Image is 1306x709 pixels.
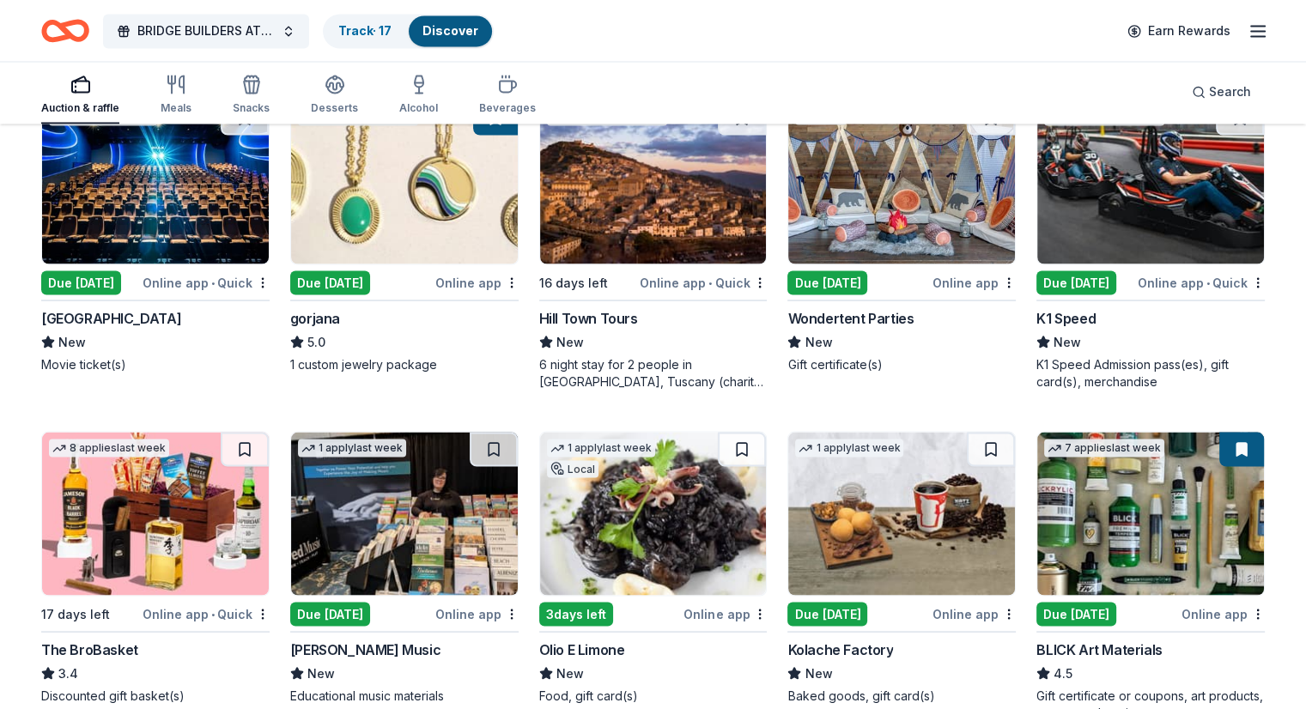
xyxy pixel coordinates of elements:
[435,603,519,624] div: Online app
[1117,15,1241,46] a: Earn Rewards
[932,271,1016,293] div: Online app
[479,101,536,115] div: Beverages
[290,355,519,373] div: 1 custom jewelry package
[540,432,767,595] img: Image for Olio E Limone
[1036,100,1265,390] a: Image for K1 Speed8 applieslast weekDue [DATE]Online app•QuickK1 SpeedNewK1 Speed Admission pass(...
[1036,602,1116,626] div: Due [DATE]
[547,439,655,457] div: 1 apply last week
[41,270,121,294] div: Due [DATE]
[539,639,625,659] div: Olio E Limone
[41,603,110,624] div: 17 days left
[41,67,119,124] button: Auction & raffle
[787,270,867,294] div: Due [DATE]
[338,23,392,38] a: Track· 17
[298,439,406,457] div: 1 apply last week
[1209,82,1251,102] span: Search
[307,663,335,683] span: New
[708,276,712,289] span: •
[805,331,832,352] span: New
[539,602,613,626] div: 3 days left
[435,271,519,293] div: Online app
[1138,271,1265,293] div: Online app Quick
[1037,100,1264,264] img: Image for K1 Speed
[479,67,536,124] button: Beverages
[291,432,518,595] img: Image for Alfred Music
[795,439,903,457] div: 1 apply last week
[539,355,768,390] div: 6 night stay for 2 people in [GEOGRAPHIC_DATA], Tuscany (charity rate is $1380; retails at $2200;...
[1054,331,1081,352] span: New
[1036,355,1265,390] div: K1 Speed Admission pass(es), gift card(s), merchandise
[787,639,893,659] div: Kolache Factory
[805,663,832,683] span: New
[788,432,1015,595] img: Image for Kolache Factory
[233,101,270,115] div: Snacks
[539,100,768,390] a: Image for Hill Town Tours 3 applieslast week16 days leftOnline app•QuickHill Town ToursNew6 night...
[1206,276,1210,289] span: •
[307,331,325,352] span: 5.0
[556,331,584,352] span: New
[422,23,478,38] a: Discover
[556,663,584,683] span: New
[161,67,191,124] button: Meals
[58,331,86,352] span: New
[290,687,519,704] div: Educational music materials
[539,307,638,328] div: Hill Town Tours
[41,101,119,115] div: Auction & raffle
[787,100,1016,373] a: Image for Wondertent PartiesLocalDue [DATE]Online appWondertent PartiesNewGift certificate(s)
[787,355,1016,373] div: Gift certificate(s)
[49,439,169,457] div: 8 applies last week
[1181,603,1265,624] div: Online app
[787,687,1016,704] div: Baked goods, gift card(s)
[640,271,767,293] div: Online app Quick
[143,271,270,293] div: Online app Quick
[539,272,608,293] div: 16 days left
[1036,307,1096,328] div: K1 Speed
[41,355,270,373] div: Movie ticket(s)
[233,67,270,124] button: Snacks
[683,603,767,624] div: Online app
[311,101,358,115] div: Desserts
[787,602,867,626] div: Due [DATE]
[41,687,270,704] div: Discounted gift basket(s)
[539,431,768,704] a: Image for Olio E Limone1 applylast weekLocal3days leftOnline appOlio E LimoneNewFood, gift card(s)
[291,100,518,264] img: Image for gorjana
[1054,663,1072,683] span: 4.5
[41,10,89,51] a: Home
[323,14,494,48] button: Track· 17Discover
[290,100,519,373] a: Image for gorjana8 applieslast weekDue [DATE]Online appgorjana5.01 custom jewelry package
[540,100,767,264] img: Image for Hill Town Tours
[1036,639,1162,659] div: BLICK Art Materials
[547,460,598,477] div: Local
[42,432,269,595] img: Image for The BroBasket
[41,639,138,659] div: The BroBasket
[1044,439,1164,457] div: 7 applies last week
[290,639,440,659] div: [PERSON_NAME] Music
[1178,75,1265,109] button: Search
[41,431,270,704] a: Image for The BroBasket8 applieslast week17 days leftOnline app•QuickThe BroBasket3.4Discounted g...
[399,101,438,115] div: Alcohol
[787,307,914,328] div: Wondertent Parties
[58,663,78,683] span: 3.4
[290,431,519,704] a: Image for Alfred Music1 applylast weekDue [DATE]Online app[PERSON_NAME] MusicNewEducational music...
[311,67,358,124] button: Desserts
[41,100,270,373] a: Image for Cinépolis1 applylast weekDue [DATE]Online app•Quick[GEOGRAPHIC_DATA]NewMovie ticket(s)
[211,607,215,621] span: •
[137,21,275,41] span: BRIDGE BUILDERS AT RIALTO UNIFIED
[932,603,1016,624] div: Online app
[290,602,370,626] div: Due [DATE]
[103,14,309,48] button: BRIDGE BUILDERS AT RIALTO UNIFIED
[787,431,1016,704] a: Image for Kolache Factory1 applylast weekDue [DATE]Online appKolache FactoryNewBaked goods, gift ...
[290,270,370,294] div: Due [DATE]
[41,307,181,328] div: [GEOGRAPHIC_DATA]
[143,603,270,624] div: Online app Quick
[539,687,768,704] div: Food, gift card(s)
[161,101,191,115] div: Meals
[211,276,215,289] span: •
[290,307,340,328] div: gorjana
[42,100,269,264] img: Image for Cinépolis
[399,67,438,124] button: Alcohol
[1036,270,1116,294] div: Due [DATE]
[788,100,1015,264] img: Image for Wondertent Parties
[1037,432,1264,595] img: Image for BLICK Art Materials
